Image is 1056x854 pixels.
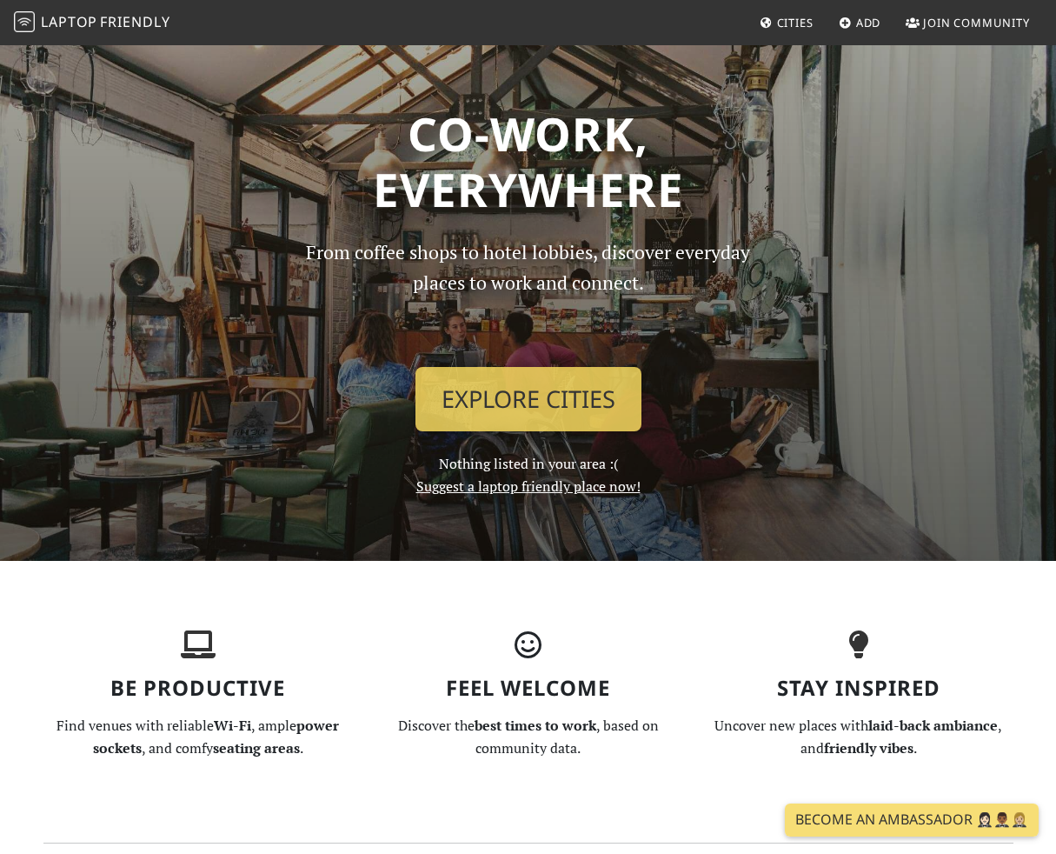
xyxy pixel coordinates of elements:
h1: Co-work, Everywhere [43,106,1013,217]
span: Cities [777,15,814,30]
strong: Wi-Fi [214,716,251,735]
span: Laptop [41,12,97,31]
strong: seating areas [213,738,300,757]
strong: friendly vibes [824,738,913,757]
a: LaptopFriendly LaptopFriendly [14,8,170,38]
img: LaptopFriendly [14,11,35,32]
a: Add [832,7,888,38]
strong: best times to work [475,716,596,735]
a: Become an Ambassador 🤵🏻‍♀️🤵🏾‍♂️🤵🏼‍♀️ [785,804,1039,837]
strong: power sockets [93,716,340,757]
div: Nothing listed in your area :( [281,237,776,497]
p: Discover the , based on community data. [374,715,683,759]
p: Find venues with reliable , ample , and comfy . [43,715,353,759]
a: Suggest a laptop friendly place now! [416,477,641,496]
span: Friendly [100,12,169,31]
p: Uncover new places with , and . [704,715,1013,759]
a: Explore Cities [415,367,641,431]
h3: Be Productive [43,676,353,701]
strong: laid-back ambiance [868,716,998,735]
a: Join Community [899,7,1037,38]
span: Join Community [923,15,1030,30]
p: From coffee shops to hotel lobbies, discover everyday places to work and connect. [291,237,766,353]
h3: Stay Inspired [704,676,1013,701]
span: Add [856,15,881,30]
a: Cities [753,7,820,38]
h3: Feel Welcome [374,676,683,701]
